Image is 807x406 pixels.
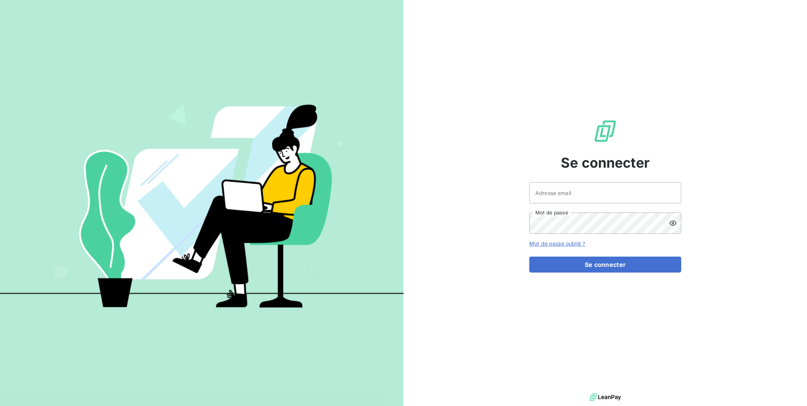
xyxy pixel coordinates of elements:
[561,152,650,173] span: Se connecter
[529,257,681,273] button: Se connecter
[593,119,617,143] img: Logo LeanPay
[529,182,681,203] input: placeholder
[529,240,585,247] a: Mot de passe oublié ?
[590,392,621,403] img: logo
